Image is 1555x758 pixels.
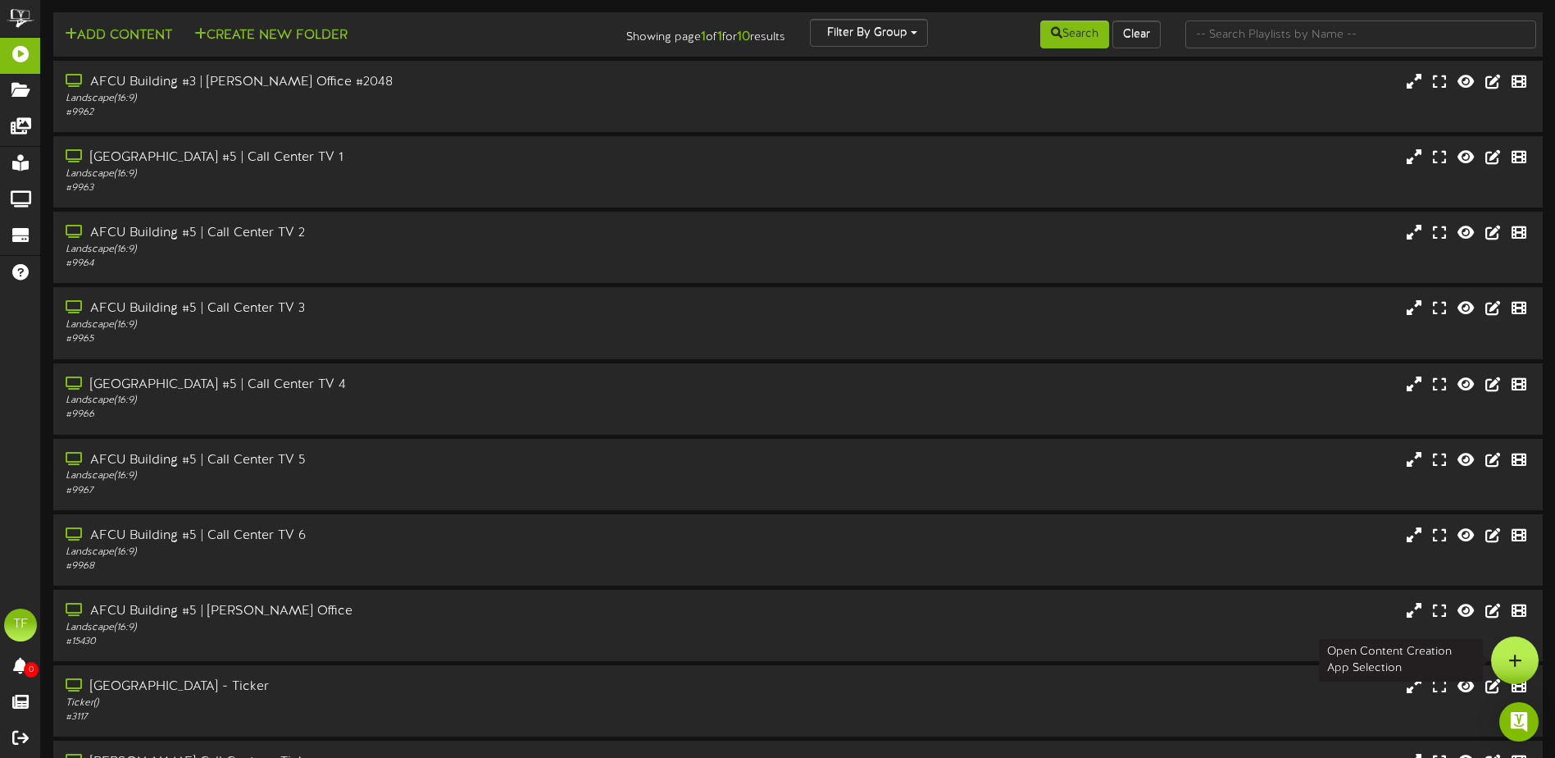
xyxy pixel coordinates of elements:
[4,609,37,642] div: TF
[66,635,662,649] div: # 15430
[810,19,928,47] button: Filter By Group
[701,30,706,44] strong: 1
[1040,21,1109,48] button: Search
[60,25,177,46] button: Add Content
[66,73,662,92] div: AFCU Building #3 | [PERSON_NAME] Office #2048
[1499,702,1539,742] div: Open Intercom Messenger
[66,546,662,559] div: Landscape ( 16:9 )
[66,299,662,318] div: AFCU Building #5 | Call Center TV 3
[1185,21,1536,48] input: -- Search Playlists by Name --
[66,527,662,546] div: AFCU Building #5 | Call Center TV 6
[66,484,662,498] div: # 9967
[66,678,662,696] div: [GEOGRAPHIC_DATA] - Ticker
[66,696,662,710] div: Ticker ( )
[548,19,798,47] div: Showing page of for results
[717,30,722,44] strong: 1
[737,30,750,44] strong: 10
[66,167,662,181] div: Landscape ( 16:9 )
[66,181,662,195] div: # 9963
[66,106,662,120] div: # 9962
[66,394,662,408] div: Landscape ( 16:9 )
[66,451,662,470] div: AFCU Building #5 | Call Center TV 5
[66,408,662,422] div: # 9966
[66,148,662,167] div: [GEOGRAPHIC_DATA] #5 | Call Center TV 1
[66,710,662,724] div: # 3117
[66,469,662,483] div: Landscape ( 16:9 )
[1112,21,1161,48] button: Clear
[66,602,662,621] div: AFCU Building #5 | [PERSON_NAME] Office
[66,332,662,346] div: # 9965
[66,243,662,257] div: Landscape ( 16:9 )
[66,376,662,395] div: [GEOGRAPHIC_DATA] #5 | Call Center TV 4
[66,257,662,271] div: # 9964
[66,559,662,573] div: # 9968
[66,92,662,106] div: Landscape ( 16:9 )
[66,224,662,243] div: AFCU Building #5 | Call Center TV 2
[66,318,662,332] div: Landscape ( 16:9 )
[189,25,352,46] button: Create New Folder
[24,662,39,678] span: 0
[66,621,662,635] div: Landscape ( 16:9 )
